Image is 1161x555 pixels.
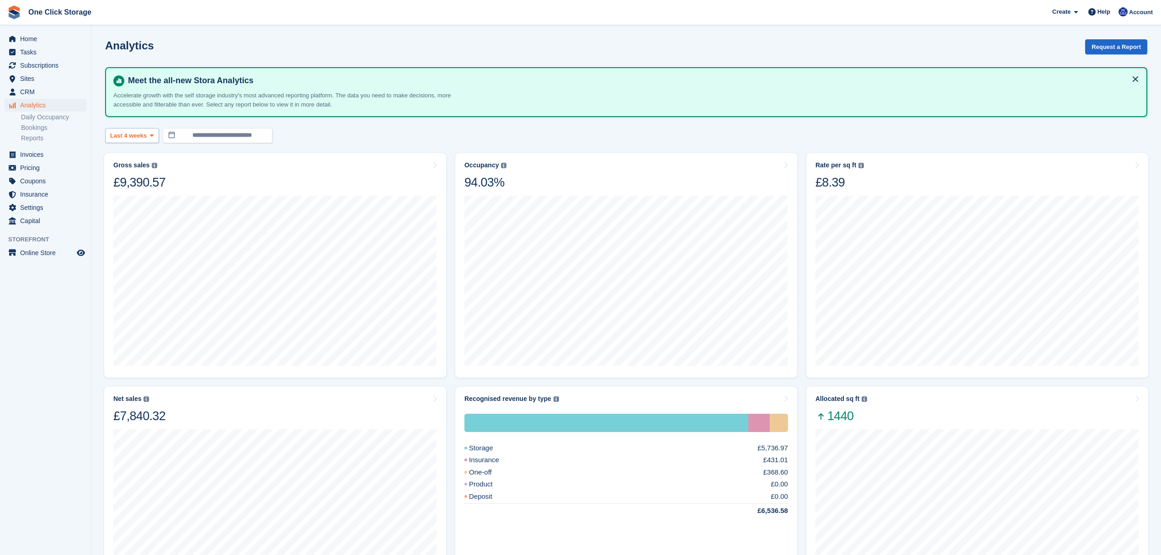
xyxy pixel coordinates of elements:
[20,175,75,187] span: Coupons
[113,161,149,169] div: Gross sales
[815,175,864,190] div: £8.39
[464,395,551,403] div: Recognised revenue by type
[25,5,95,20] a: One Click Storage
[771,479,788,490] div: £0.00
[20,214,75,227] span: Capital
[20,72,75,85] span: Sites
[464,161,499,169] div: Occupancy
[5,201,86,214] a: menu
[5,32,86,45] a: menu
[763,455,788,465] div: £431.01
[5,46,86,59] a: menu
[21,113,86,122] a: Daily Occupancy
[113,91,456,109] p: Accelerate growth with the self storage industry's most advanced reporting platform. The data you...
[735,506,788,516] div: £6,536.58
[815,408,867,424] span: 1440
[748,414,770,432] div: Insurance
[5,148,86,161] a: menu
[20,99,75,112] span: Analytics
[110,131,147,140] span: Last 4 weeks
[113,395,141,403] div: Net sales
[5,72,86,85] a: menu
[113,175,165,190] div: £9,390.57
[20,201,75,214] span: Settings
[105,39,154,52] h2: Analytics
[20,148,75,161] span: Invoices
[770,414,788,432] div: One-off
[554,396,559,402] img: icon-info-grey-7440780725fd019a000dd9b08b2336e03edf1995a4989e88bcd33f0948082b44.svg
[815,161,856,169] div: Rate per sq ft
[8,235,91,244] span: Storefront
[5,99,86,112] a: menu
[757,443,788,454] div: £5,736.97
[5,85,86,98] a: menu
[1052,7,1070,16] span: Create
[144,396,149,402] img: icon-info-grey-7440780725fd019a000dd9b08b2336e03edf1995a4989e88bcd33f0948082b44.svg
[1085,39,1147,54] button: Request a Report
[464,479,515,490] div: Product
[464,443,515,454] div: Storage
[75,247,86,258] a: Preview store
[152,163,157,168] img: icon-info-grey-7440780725fd019a000dd9b08b2336e03edf1995a4989e88bcd33f0948082b44.svg
[5,161,86,174] a: menu
[862,396,867,402] img: icon-info-grey-7440780725fd019a000dd9b08b2336e03edf1995a4989e88bcd33f0948082b44.svg
[1097,7,1110,16] span: Help
[20,161,75,174] span: Pricing
[20,188,75,201] span: Insurance
[1129,8,1153,17] span: Account
[21,134,86,143] a: Reports
[5,214,86,227] a: menu
[20,59,75,72] span: Subscriptions
[771,491,788,502] div: £0.00
[20,32,75,45] span: Home
[113,408,165,424] div: £7,840.32
[464,491,514,502] div: Deposit
[124,75,1139,86] h4: Meet the all-new Stora Analytics
[501,163,506,168] img: icon-info-grey-7440780725fd019a000dd9b08b2336e03edf1995a4989e88bcd33f0948082b44.svg
[20,246,75,259] span: Online Store
[815,395,859,403] div: Allocated sq ft
[5,175,86,187] a: menu
[5,59,86,72] a: menu
[105,128,159,143] button: Last 4 weeks
[858,163,864,168] img: icon-info-grey-7440780725fd019a000dd9b08b2336e03edf1995a4989e88bcd33f0948082b44.svg
[5,246,86,259] a: menu
[464,455,521,465] div: Insurance
[464,414,748,432] div: Storage
[1118,7,1128,16] img: Thomas
[5,188,86,201] a: menu
[7,5,21,19] img: stora-icon-8386f47178a22dfd0bd8f6a31ec36ba5ce8667c1dd55bd0f319d3a0aa187defe.svg
[464,175,506,190] div: 94.03%
[464,467,514,478] div: One-off
[20,85,75,98] span: CRM
[21,123,86,132] a: Bookings
[763,467,788,478] div: £368.60
[20,46,75,59] span: Tasks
